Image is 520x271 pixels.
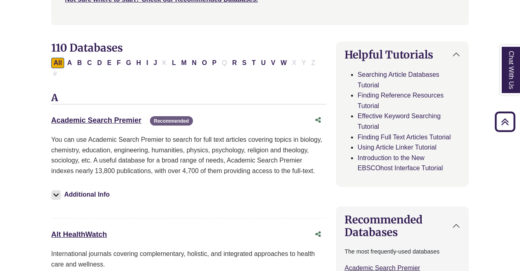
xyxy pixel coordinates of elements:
button: All [51,58,64,68]
button: Filter Results U [258,58,268,68]
button: Filter Results M [179,58,189,68]
button: Filter Results O [199,58,209,68]
a: Back to Top [492,116,518,127]
button: Filter Results L [169,58,178,68]
button: Filter Results V [269,58,278,68]
span: 110 Databases [51,41,123,54]
a: Searching Article Databases Tutorial [357,71,439,89]
button: Filter Results E [105,58,114,68]
p: The most frequently-used databases [344,247,460,256]
a: Using Article Linker Tutorial [357,144,436,151]
div: Alpha-list to filter by first letter of database name [51,59,318,77]
button: Recommended Databases [336,207,468,245]
button: Helpful Tutorials [336,42,468,67]
span: Recommended [150,116,193,126]
button: Filter Results G [123,58,133,68]
button: Filter Results N [189,58,199,68]
button: Filter Results S [240,58,249,68]
button: Filter Results W [278,58,289,68]
h3: A [51,92,326,104]
button: Filter Results D [95,58,104,68]
button: Filter Results B [75,58,84,68]
button: Filter Results I [144,58,150,68]
button: Share this database [310,113,326,128]
button: Filter Results A [65,58,74,68]
a: Finding Full Text Articles Tutorial [357,134,451,141]
button: Filter Results T [249,58,258,68]
a: Introduction to the New EBSCOhost Interface Tutorial [357,154,443,172]
button: Filter Results R [230,58,239,68]
a: Finding Reference Resources Tutorial [357,92,444,109]
button: Filter Results P [210,58,219,68]
button: Filter Results J [151,58,160,68]
button: Filter Results C [85,58,95,68]
a: Alt HealthWatch [51,230,107,238]
p: International journals covering complementary, holistic, and integrated approaches to health care... [51,249,326,269]
a: Effective Keyword Searching Tutorial [357,113,440,130]
button: Additional Info [51,189,112,200]
a: Academic Search Premier [51,116,141,124]
button: Filter Results F [114,58,123,68]
p: You can use Academic Search Premier to search for full text articles covering topics in biology, ... [51,134,326,176]
button: Filter Results H [134,58,144,68]
button: Share this database [310,227,326,242]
